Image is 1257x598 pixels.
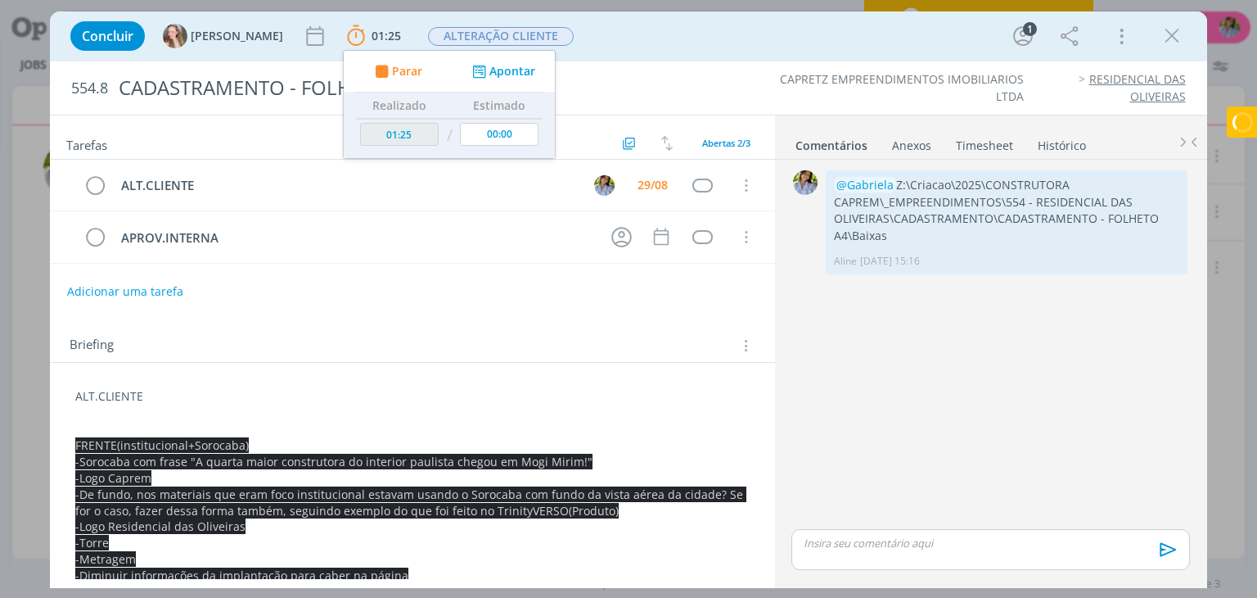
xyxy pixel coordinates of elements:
button: Apontar [468,63,536,80]
a: Comentários [795,130,868,154]
th: Estimado [457,93,543,119]
span: Tarefas [66,134,107,153]
span: -Sorocaba com frase "A quarta maior construtora do interior paulista chegou em Mogi Mirim!" [75,454,592,469]
a: Histórico [1037,130,1087,154]
button: 01:25 [343,23,405,49]
button: 1 [1010,23,1036,49]
button: A [592,173,617,197]
span: 01:25 [372,28,401,43]
th: Realizado [356,93,443,119]
div: dialog [50,11,1206,588]
p: Z:\Criacao\2025\CONSTRUTORA CAPREM\_EMPREENDIMENTOS\554 - RESIDENCIAL DAS OLIVEIRAS\CADASTRAMENTO... [834,177,1179,244]
img: G [163,24,187,48]
span: -Torre [75,535,109,550]
span: [DATE] 15:16 [860,254,920,269]
span: -De fundo, nos materiais que eram foco institucional estavam usando o Sorocaba com fundo da vista... [75,487,746,519]
a: RESIDENCIAL DAS OLIVEIRAS [1089,71,1186,103]
span: Briefing [70,335,114,356]
div: ALT.CLIENTE [114,175,579,196]
button: Concluir [70,21,145,51]
span: Concluir [82,29,133,43]
div: APROV.INTERNA [114,228,596,248]
p: Aline [834,254,857,269]
span: -Diminuir informações da implantação para caber na página [75,568,408,583]
button: Adicionar uma tarefa [66,277,184,306]
img: A [594,175,615,196]
div: Anexos [892,138,931,154]
img: arrow-down-up.svg [661,136,673,151]
span: -Logo Caprem [75,470,151,486]
span: -Logo Residencial das Oliveiras [75,519,246,534]
p: ALT.CLIENTE [75,388,749,405]
div: 1 [1023,22,1037,36]
img: A [793,170,818,195]
span: @Gabriela [836,177,894,193]
button: Parar [371,63,423,80]
span: ALTERAÇÃO CLIENTE [428,27,574,46]
ul: 01:25 [343,50,556,159]
span: Parar [392,66,422,77]
span: Abertas 2/3 [702,137,750,149]
div: 29/08 [638,179,668,191]
button: ALTERAÇÃO CLIENTE [427,26,574,47]
span: -Metragem [75,551,136,567]
a: CAPRETZ EMPREENDIMENTOS IMOBILIARIOS LTDA [780,71,1024,103]
span: 554.8 [71,79,108,97]
span: [PERSON_NAME] [191,30,283,42]
a: Timesheet [955,130,1014,154]
td: / [443,119,457,152]
button: G[PERSON_NAME] [163,24,283,48]
span: FRENTE(institucional+Sorocaba) [75,437,249,453]
div: CADASTRAMENTO - FOLHETO [111,68,714,108]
